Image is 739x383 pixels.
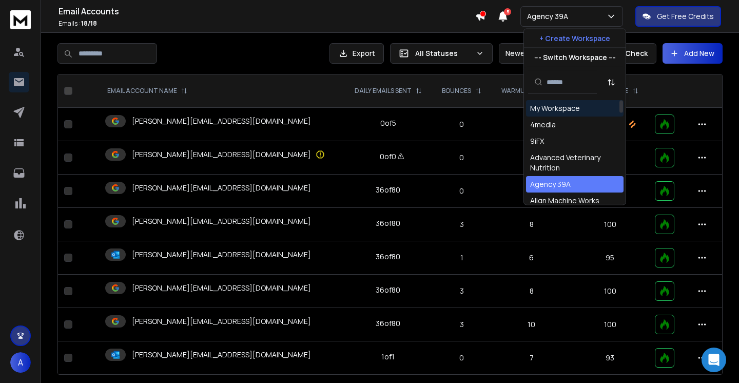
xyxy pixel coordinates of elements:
td: 93 [572,341,649,375]
div: 0 of 0 [380,151,396,162]
span: 5 [504,8,511,15]
p: All Statuses [415,48,472,59]
button: Add New [663,43,723,64]
button: A [10,352,31,373]
p: 1 [438,253,485,263]
p: + Create Workspace [539,33,610,44]
p: 3 [438,319,485,330]
div: Open Intercom Messenger [702,348,726,372]
div: Align Machine Works [530,196,599,206]
p: BOUNCES [442,87,471,95]
div: 4media [530,120,556,130]
p: [PERSON_NAME][EMAIL_ADDRESS][DOMAIN_NAME] [132,183,311,193]
td: 1 [491,108,572,141]
td: 100 [572,308,649,341]
p: WARMUP EMAILS [501,87,551,95]
p: 0 [438,152,485,163]
p: [PERSON_NAME][EMAIL_ADDRESS][DOMAIN_NAME] [132,216,311,226]
td: 95 [572,241,649,275]
div: Agency 39A [530,179,571,189]
div: 36 of 80 [376,218,400,228]
td: 10 [491,308,572,341]
div: 9iFX [530,136,544,146]
div: 36 of 80 [376,318,400,329]
div: EMAIL ACCOUNT NAME [107,87,187,95]
div: My Workspace [530,103,580,113]
button: Export [329,43,384,64]
p: 0 [438,119,485,129]
p: --- Switch Workspace --- [534,52,616,63]
td: 100 [572,275,649,308]
p: 3 [438,286,485,296]
td: 6 [491,175,572,208]
div: 0 of 5 [380,118,396,128]
button: + Create Workspace [524,29,626,48]
div: 36 of 80 [376,285,400,295]
td: 7 [491,341,572,375]
p: [PERSON_NAME][EMAIL_ADDRESS][DOMAIN_NAME] [132,116,311,126]
td: 8 [491,208,572,241]
div: Advanced Veterinary Nutrition [530,152,619,173]
button: Get Free Credits [635,6,721,27]
p: 0 [438,186,485,196]
p: Agency 39A [527,11,572,22]
div: 36 of 80 [376,185,400,195]
span: 18 / 18 [81,19,97,28]
td: 100 [572,208,649,241]
h1: Email Accounts [59,5,475,17]
p: Get Free Credits [657,11,714,22]
p: Emails : [59,20,475,28]
button: Sort by Sort A-Z [601,72,621,92]
p: DAILY EMAILS SENT [355,87,412,95]
p: 0 [438,353,485,363]
p: [PERSON_NAME][EMAIL_ADDRESS][DOMAIN_NAME] [132,283,311,293]
td: 8 [491,275,572,308]
p: [PERSON_NAME][EMAIL_ADDRESS][DOMAIN_NAME] [132,350,311,360]
td: 1 [491,141,572,175]
td: 6 [491,241,572,275]
p: [PERSON_NAME][EMAIL_ADDRESS][DOMAIN_NAME] [132,250,311,260]
div: 36 of 80 [376,252,400,262]
p: [PERSON_NAME][EMAIL_ADDRESS][DOMAIN_NAME] [132,149,311,160]
img: logo [10,10,31,29]
button: Newest [499,43,566,64]
div: 1 of 1 [381,352,395,362]
p: 3 [438,219,485,229]
p: [PERSON_NAME][EMAIL_ADDRESS][DOMAIN_NAME] [132,316,311,327]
